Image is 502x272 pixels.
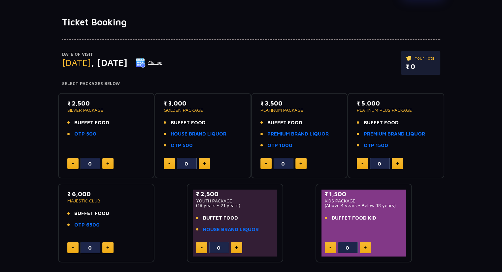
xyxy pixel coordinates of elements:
[406,54,413,62] img: ticket
[67,190,146,198] p: ₹ 6,000
[396,162,399,165] img: plus
[325,190,403,198] p: ₹ 1,500
[171,142,193,149] a: OTP 500
[171,119,206,127] span: BUFFET FOOD
[74,210,109,217] span: BUFFET FOOD
[329,247,331,248] img: minus
[62,51,163,58] p: Date of Visit
[267,130,329,138] a: PREMIUM BRAND LIQUOR
[406,62,436,72] p: ₹ 0
[357,99,435,108] p: ₹ 5,000
[67,99,146,108] p: ₹ 2,500
[203,226,259,233] a: HOUSE BRAND LIQUOR
[164,99,242,108] p: ₹ 3,000
[164,108,242,112] p: GOLDEN PACKAGE
[74,130,96,138] a: OTP 500
[203,214,238,222] span: BUFFET FOOD
[332,214,376,222] span: BUFFET FOOD KID
[260,99,339,108] p: ₹ 3,500
[196,203,274,208] p: (18 years - 21 years)
[364,142,388,149] a: OTP 1500
[106,162,109,165] img: plus
[364,119,399,127] span: BUFFET FOOD
[406,54,436,62] p: Your Total
[364,246,367,249] img: plus
[72,163,74,164] img: minus
[260,108,339,112] p: PLATINUM PACKAGE
[74,221,100,229] a: OTP 6500
[325,198,403,203] p: KIDS PACKAGE
[325,203,403,208] p: (Above 4 years - Below 18 years)
[67,198,146,203] p: MAJESTIC CLUB
[203,162,206,165] img: plus
[267,119,302,127] span: BUFFET FOOD
[91,57,127,68] span: , [DATE]
[135,57,163,68] button: Change
[265,163,267,164] img: minus
[201,247,203,248] img: minus
[106,246,109,249] img: plus
[364,130,425,138] a: PREMIUM BRAND LIQUOR
[62,16,440,28] h1: Ticket Booking
[168,163,170,164] img: minus
[74,119,109,127] span: BUFFET FOOD
[267,142,292,149] a: OTP 1000
[196,190,274,198] p: ₹ 2,500
[62,81,440,86] h4: Select Packages Below
[235,246,238,249] img: plus
[67,108,146,112] p: SILVER PACKAGE
[361,163,363,164] img: minus
[62,57,91,68] span: [DATE]
[357,108,435,112] p: PLATINUM PLUS PACKAGE
[171,130,226,138] a: HOUSE BRAND LIQUOR
[196,198,274,203] p: YOUTH PACKAGE
[299,162,302,165] img: plus
[72,247,74,248] img: minus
